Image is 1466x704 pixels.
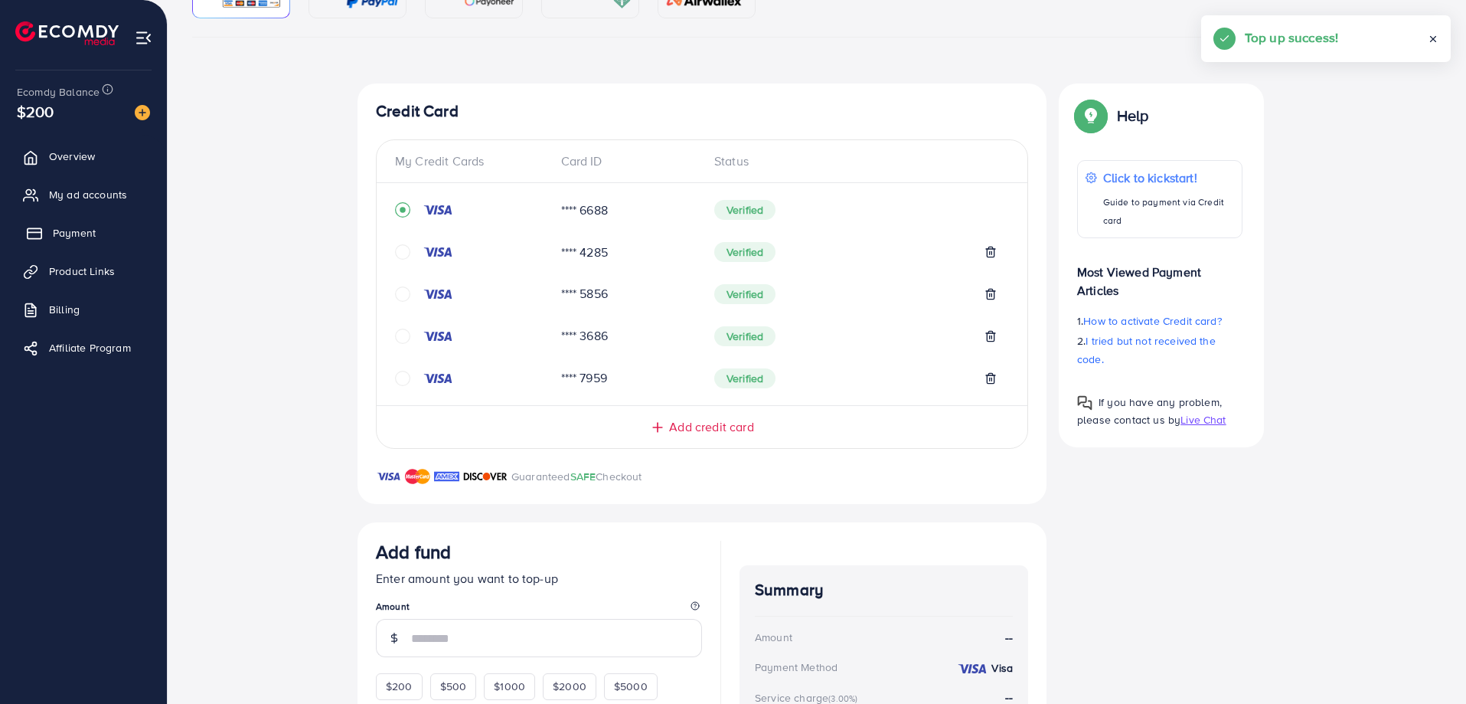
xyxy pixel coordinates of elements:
p: Enter amount you want to top-up [376,569,702,588]
span: Verified [714,200,775,220]
div: Amount [755,630,792,645]
p: 1. [1077,312,1242,330]
p: Click to kickstart! [1103,169,1234,187]
img: brand [434,467,459,486]
h4: Credit Card [376,102,1028,121]
span: Verified [714,284,775,304]
img: logo [15,21,119,45]
span: I tried but not received the code. [1077,333,1216,367]
span: $200 [14,94,57,129]
span: Add credit card [669,418,753,436]
span: Verified [714,368,775,388]
span: Live Chat [1180,412,1226,427]
div: Payment Method [755,660,837,675]
span: Verified [714,326,775,346]
img: Popup guide [1077,102,1105,129]
a: Overview [11,141,155,172]
img: credit [423,372,453,385]
svg: circle [395,287,410,302]
span: $1000 [494,679,525,694]
strong: Visa [991,660,1013,676]
h3: Add fund [376,541,451,563]
img: credit [423,288,453,300]
img: brand [376,467,401,486]
svg: record circle [395,202,410,218]
iframe: Chat [1401,635,1455,693]
span: Product Links [49,264,115,279]
span: $2000 [553,679,586,694]
span: Ecomdy Balance [17,84,100,100]
img: brand [405,467,430,486]
svg: circle [395,329,410,344]
span: $5000 [614,679,648,694]
img: menu [135,29,152,47]
img: credit [957,663,988,675]
img: credit [423,330,453,342]
span: Overview [49,149,95,164]
p: Most Viewed Payment Articles [1077,250,1242,300]
svg: circle [395,244,410,260]
h4: Summary [755,581,1013,600]
a: Affiliate Program [11,332,155,363]
svg: circle [395,371,410,386]
img: brand [463,467,508,486]
span: My ad accounts [49,187,127,202]
span: $200 [386,679,413,694]
span: SAFE [570,469,596,484]
a: Payment [11,218,155,248]
span: Affiliate Program [49,340,131,355]
img: credit [423,246,453,258]
a: Product Links [11,256,155,287]
a: Billing [11,294,155,325]
a: My ad accounts [11,179,155,210]
img: Popup guide [1077,395,1092,411]
div: My Credit Cards [395,152,549,170]
p: Guaranteed Checkout [511,467,642,486]
p: Help [1117,106,1149,125]
img: image [135,105,150,120]
p: 2. [1077,332,1242,368]
span: If you have any problem, please contact us by [1077,395,1222,427]
div: Card ID [549,152,703,170]
span: $500 [440,679,467,694]
span: How to activate Credit card? [1083,313,1221,329]
div: Status [702,152,1009,170]
span: Payment [53,225,96,241]
span: Verified [714,242,775,262]
p: Guide to payment via Credit card [1103,193,1234,230]
span: Billing [49,302,80,317]
strong: -- [1005,629,1013,647]
h5: Top up success! [1245,28,1338,47]
legend: Amount [376,600,702,619]
img: credit [423,204,453,216]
